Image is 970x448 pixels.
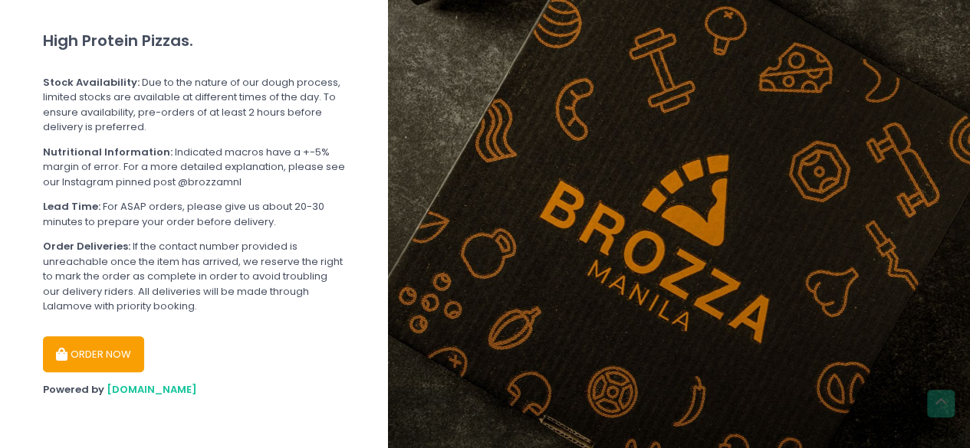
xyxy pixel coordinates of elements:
[43,382,345,397] div: Powered by
[43,145,345,190] div: Indicated macros have a +-5% margin of error. For a more detailed explanation, please see our Ins...
[43,199,100,214] b: Lead Time:
[43,239,345,314] div: If the contact number provided is unreachable once the item has arrived, we reserve the right to ...
[107,382,197,397] a: [DOMAIN_NAME]
[43,199,345,229] div: For ASAP orders, please give us about 20-30 minutes to prepare your order before delivery.
[43,17,345,65] div: High Protein Pizzas.
[43,145,173,159] b: Nutritional Information:
[43,336,144,373] button: ORDER NOW
[43,75,345,135] div: Due to the nature of our dough process, limited stocks are available at different times of the da...
[43,239,130,253] b: Order Deliveries:
[43,75,140,90] b: Stock Availability:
